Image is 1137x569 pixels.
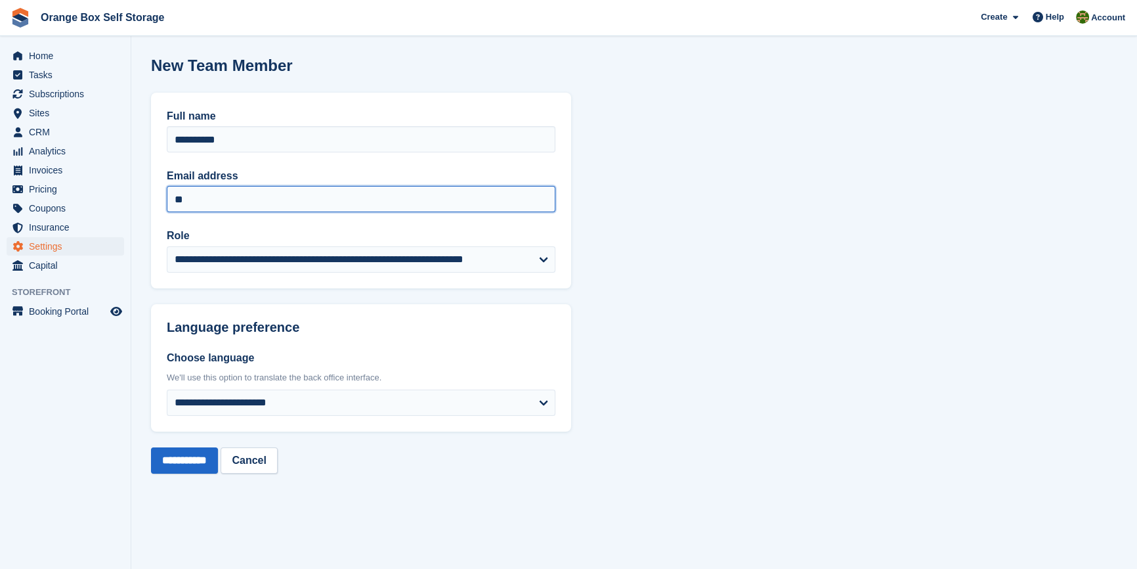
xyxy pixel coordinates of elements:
[29,237,108,256] span: Settings
[29,85,108,103] span: Subscriptions
[29,47,108,65] span: Home
[221,447,277,474] a: Cancel
[29,218,108,237] span: Insurance
[7,85,124,103] a: menu
[151,57,293,74] h1: New Team Member
[167,108,555,124] label: Full name
[29,66,108,84] span: Tasks
[1091,11,1125,24] span: Account
[108,304,124,319] a: Preview store
[29,142,108,160] span: Analytics
[7,237,124,256] a: menu
[167,228,555,244] label: Role
[29,199,108,217] span: Coupons
[7,66,124,84] a: menu
[7,161,124,179] a: menu
[1046,11,1064,24] span: Help
[29,123,108,141] span: CRM
[29,161,108,179] span: Invoices
[167,168,555,184] label: Email address
[29,256,108,275] span: Capital
[7,104,124,122] a: menu
[29,302,108,321] span: Booking Portal
[167,350,555,366] label: Choose language
[12,286,131,299] span: Storefront
[167,371,555,384] div: We'll use this option to translate the back office interface.
[1076,11,1089,24] img: SARAH T
[7,256,124,275] a: menu
[35,7,170,28] a: Orange Box Self Storage
[29,180,108,198] span: Pricing
[7,47,124,65] a: menu
[7,180,124,198] a: menu
[167,320,555,335] h2: Language preference
[11,8,30,28] img: stora-icon-8386f47178a22dfd0bd8f6a31ec36ba5ce8667c1dd55bd0f319d3a0aa187defe.svg
[981,11,1007,24] span: Create
[29,104,108,122] span: Sites
[7,302,124,321] a: menu
[7,199,124,217] a: menu
[7,123,124,141] a: menu
[7,218,124,237] a: menu
[7,142,124,160] a: menu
